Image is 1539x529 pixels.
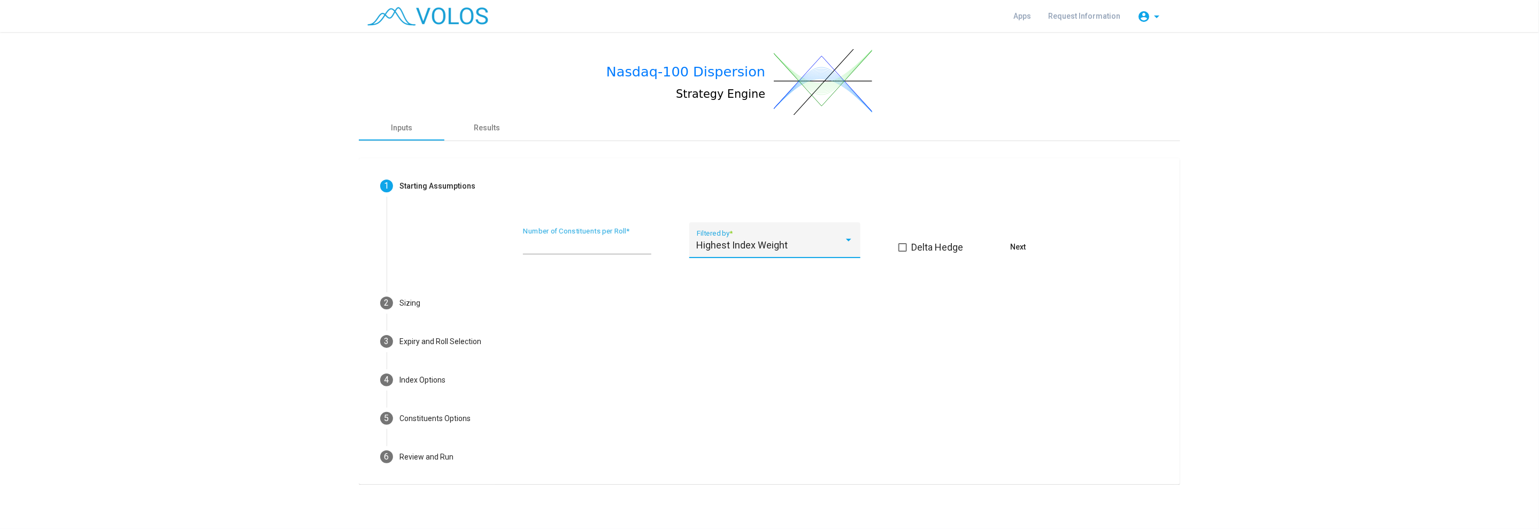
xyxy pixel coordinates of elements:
[384,181,389,191] span: 1
[399,413,471,424] div: Constituents Options
[399,452,453,463] div: Review and Run
[1011,243,1026,251] span: Next
[384,298,389,308] span: 2
[1150,10,1163,23] mat-icon: arrow_drop_down
[474,122,501,134] div: Results
[1005,6,1040,26] a: Apps
[1040,6,1129,26] a: Request Information
[391,122,412,134] div: Inputs
[399,336,481,347] div: Expiry and Roll Selection
[399,298,426,309] div: Sizing
[1137,10,1150,23] mat-icon: account_circle
[1048,12,1120,20] span: Request Information
[774,49,872,115] img: dispersion.svg
[697,239,788,251] span: Highest Index Weight
[399,181,475,192] div: Starting Assumptions
[606,61,766,82] div: Nasdaq-100 Dispersion
[1001,237,1035,256] button: Next
[1013,12,1031,20] span: Apps
[384,413,389,423] span: 5
[911,241,963,254] span: Delta Hedge
[384,336,389,346] span: 3
[384,375,389,385] span: 4
[384,452,389,462] span: 6
[676,86,765,103] div: Strategy Engine
[399,375,445,386] div: Index Options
